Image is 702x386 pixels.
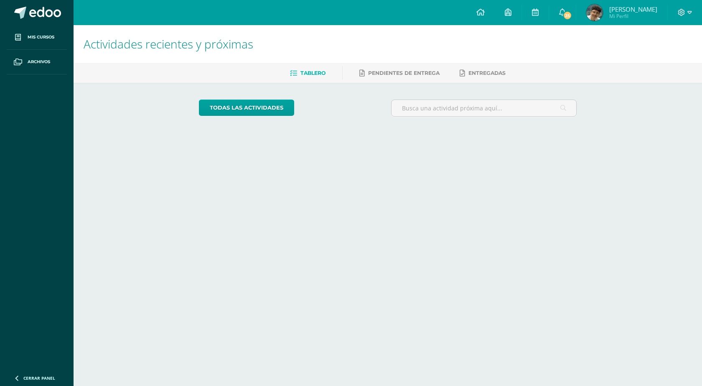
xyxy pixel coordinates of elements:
span: Actividades recientes y próximas [84,36,253,52]
span: Cerrar panel [23,375,55,381]
a: Entregadas [460,66,506,80]
span: [PERSON_NAME] [609,5,657,13]
span: Pendientes de entrega [368,70,440,76]
span: 25 [562,11,572,20]
a: todas las Actividades [199,100,294,116]
a: Pendientes de entrega [359,66,440,80]
span: Archivos [28,59,50,65]
input: Busca una actividad próxima aquí... [392,100,577,116]
a: Archivos [7,50,67,74]
span: Mis cursos [28,34,54,41]
span: Mi Perfil [609,13,657,20]
img: ab825f76496ce879a332b5b359da3262.png [586,4,603,21]
a: Mis cursos [7,25,67,50]
span: Entregadas [468,70,506,76]
a: Tablero [290,66,326,80]
span: Tablero [300,70,326,76]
